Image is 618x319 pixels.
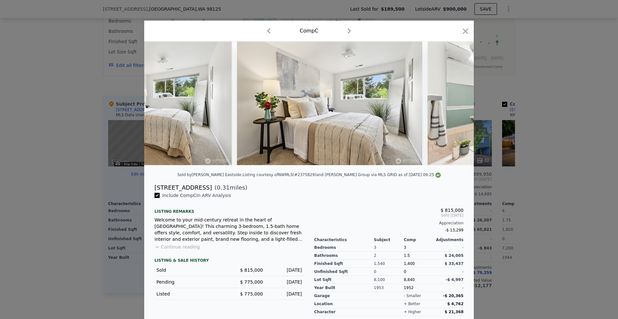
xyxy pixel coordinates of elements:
[237,42,422,165] img: Property Img
[177,173,242,177] div: Sold by [PERSON_NAME] Eastside .
[434,237,464,242] div: Adjustments
[240,279,263,285] span: $ 775,000
[374,244,404,252] div: 3
[156,291,224,297] div: Listed
[268,279,302,285] div: [DATE]
[154,183,212,192] div: [STREET_ADDRESS]
[404,261,415,266] span: 1,400
[242,173,440,177] div: Listing courtesy of NWMLS (#2375829) and [PERSON_NAME] Group via MLS GRID as of [DATE] 09:25
[300,27,318,35] div: Comp C
[314,284,374,292] div: Year Built
[314,276,374,284] div: Lot Sqft
[314,300,374,308] div: location
[314,237,374,242] div: Characteristics
[445,253,464,258] span: $ 24,005
[154,244,200,250] button: Continue reading
[268,267,302,273] div: [DATE]
[374,252,404,260] div: 2
[240,291,263,296] span: $ 775,000
[314,220,464,226] div: Appreciation
[404,301,420,306] div: + better
[314,252,374,260] div: Bathrooms
[445,228,464,232] span: -$ 13,299
[374,276,404,284] div: 8,100
[160,193,234,198] span: Include Comp C in ARV Analysis
[434,244,464,252] div: -
[156,267,224,273] div: Sold
[404,237,434,242] div: Comp
[435,173,441,178] img: NWMLS Logo
[374,260,404,268] div: 1,540
[404,245,406,250] span: 3
[314,292,374,300] div: garage
[154,204,304,214] div: Listing remarks
[443,294,464,298] span: -$ 20,365
[404,277,415,282] span: 8,840
[374,284,404,292] div: 1953
[314,213,464,218] span: Sold [DATE]
[404,252,434,260] div: 1.5
[156,279,224,285] div: Pending
[374,237,404,242] div: Subject
[314,244,374,252] div: Bedrooms
[434,268,464,276] div: -
[217,184,230,191] span: 0.31
[374,268,404,276] div: 0
[446,277,464,282] span: -$ 4,997
[404,309,421,314] div: + higher
[404,293,421,298] div: - smaller
[240,267,263,273] span: $ 815,000
[447,302,464,306] span: $ 4,762
[404,284,434,292] div: 1952
[154,217,304,242] div: Welcome to your mid-century retreat in the heart of [GEOGRAPHIC_DATA]! This charming 3-bedroom, 1...
[427,42,613,165] img: Property Img
[445,310,464,314] span: $ 21,368
[314,268,374,276] div: Unfinished Sqft
[434,284,464,292] div: -
[314,260,374,268] div: Finished Sqft
[314,308,374,316] div: character
[445,261,464,266] span: $ 33,437
[404,269,406,274] span: 0
[268,291,302,297] div: [DATE]
[441,208,464,213] span: $ 815,000
[154,258,304,264] div: LISTING & SALE HISTORY
[212,183,247,192] span: ( miles)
